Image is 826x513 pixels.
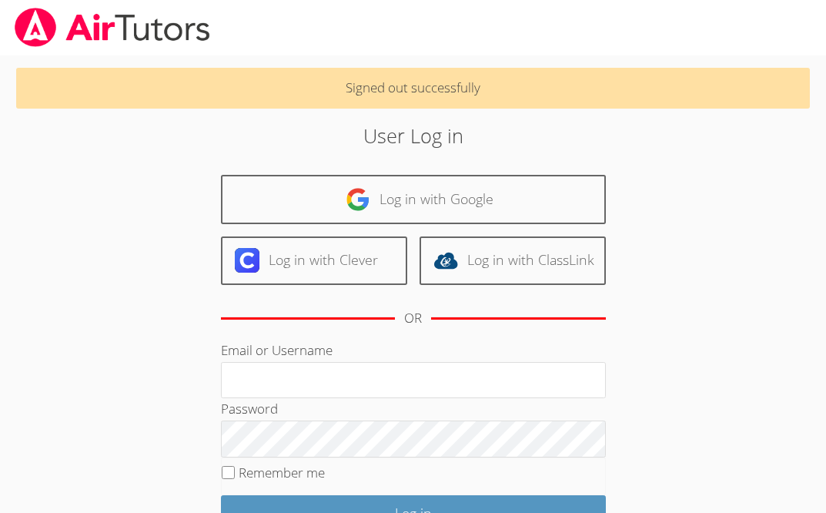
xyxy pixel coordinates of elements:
[420,236,606,285] a: Log in with ClassLink
[239,464,325,481] label: Remember me
[221,236,407,285] a: Log in with Clever
[404,307,422,330] div: OR
[16,68,809,109] p: Signed out successfully
[221,175,606,223] a: Log in with Google
[346,187,370,212] img: google-logo-50288ca7cdecda66e5e0955fdab243c47b7ad437acaf1139b6f446037453330a.svg
[221,341,333,359] label: Email or Username
[221,400,278,417] label: Password
[433,248,458,273] img: classlink-logo-d6bb404cc1216ec64c9a2012d9dc4662098be43eaf13dc465df04b49fa7ab582.svg
[13,8,212,47] img: airtutors_banner-c4298cdbf04f3fff15de1276eac7730deb9818008684d7c2e4769d2f7ddbe033.png
[115,121,711,150] h2: User Log in
[235,248,259,273] img: clever-logo-6eab21bc6e7a338710f1a6ff85c0baf02591cd810cc4098c63d3a4b26e2feb20.svg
